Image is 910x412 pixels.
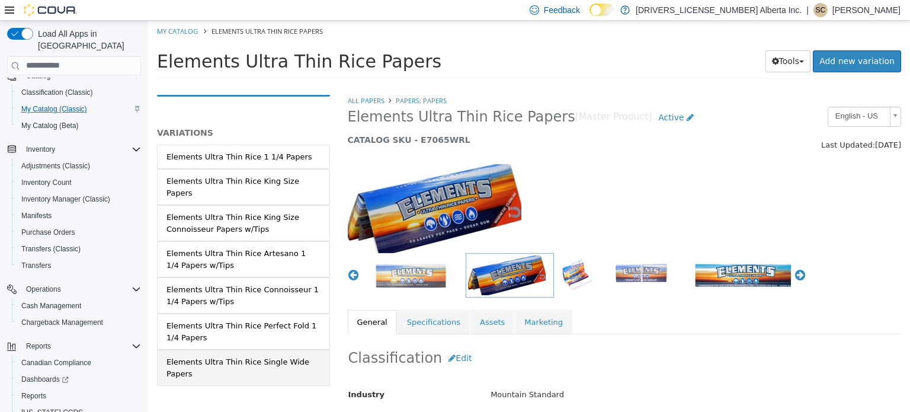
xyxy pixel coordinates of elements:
[21,178,72,187] span: Inventory Count
[17,315,141,330] span: Chargeback Management
[17,372,73,387] a: Dashboards
[17,242,141,256] span: Transfers (Classic)
[12,388,146,404] button: Reports
[9,30,293,51] span: Elements Ultra Thin Rice Papers
[18,130,164,142] div: Elements Ultra Thin Rice 1 1/4 Papers
[24,4,77,16] img: Cova
[17,242,85,256] a: Transfers (Classic)
[17,299,86,313] a: Cash Management
[17,389,141,403] span: Reports
[17,192,141,206] span: Inventory Manager (Classic)
[12,298,146,314] button: Cash Management
[18,155,172,178] div: Elements Ultra Thin Rice King Size Papers
[18,299,172,322] div: Elements Ultra Thin Rice Perfect Fold 1 1/4 Papers
[334,364,761,385] div: Mountain Standard
[367,289,424,314] a: Marketing
[21,339,56,353] button: Reports
[12,174,146,191] button: Inventory Count
[21,244,81,254] span: Transfers (Classic)
[21,358,91,368] span: Canadian Compliance
[18,336,172,359] div: Elements Ultra Thin Rice Single Wide Papers
[544,4,580,16] span: Feedback
[17,225,141,239] span: Purchase Orders
[2,141,146,158] button: Inventory
[12,354,146,371] button: Canadian Compliance
[21,142,141,157] span: Inventory
[21,391,46,401] span: Reports
[17,102,141,116] span: My Catalog (Classic)
[17,119,84,133] a: My Catalog (Beta)
[17,159,95,173] a: Adjustments (Classic)
[17,119,141,133] span: My Catalog (Beta)
[200,327,753,349] h2: Classification
[21,301,81,311] span: Cash Management
[12,224,146,241] button: Purchase Orders
[2,281,146,298] button: Operations
[21,142,60,157] button: Inventory
[322,289,366,314] a: Assets
[18,191,172,214] div: Elements Ultra Thin Rice King Size Connoisseur Papers w/Tips
[12,158,146,174] button: Adjustments (Classic)
[17,356,96,370] a: Canadian Compliance
[21,194,110,204] span: Inventory Manager (Classic)
[12,207,146,224] button: Manifests
[200,289,249,314] a: General
[21,318,103,327] span: Chargeback Management
[17,225,80,239] a: Purchase Orders
[813,3,828,17] div: Shelley Crossman
[12,241,146,257] button: Transfers (Classic)
[17,389,51,403] a: Reports
[12,101,146,117] button: My Catalog (Classic)
[21,282,66,296] button: Operations
[200,87,427,106] span: Elements Ultra Thin Rice Papers
[33,28,141,52] span: Load All Apps in [GEOGRAPHIC_DATA]
[200,248,212,260] button: Previous
[26,145,55,154] span: Inventory
[17,192,115,206] a: Inventory Manager (Classic)
[21,339,141,353] span: Reports
[21,375,69,384] span: Dashboards
[63,6,175,15] span: Elements Ultra Thin Rice Papers
[17,356,141,370] span: Canadian Compliance
[21,121,79,130] span: My Catalog (Beta)
[248,75,299,84] a: Papers: Papers
[727,120,753,129] span: [DATE]
[17,85,98,100] a: Classification (Classic)
[589,16,590,17] span: Dark Mode
[17,209,141,223] span: Manifests
[806,3,809,17] p: |
[427,92,504,101] small: [Master Product]
[9,6,50,15] a: My Catalog
[21,161,90,171] span: Adjustments (Classic)
[21,228,75,237] span: Purchase Orders
[9,107,182,117] h5: VARIATIONS
[18,263,172,286] div: Elements Ultra Thin Rice Connoisseur 1 1/4 Papers w/Tips
[2,338,146,354] button: Reports
[17,372,141,387] span: Dashboards
[680,86,753,106] a: English - US
[200,143,373,232] img: 150
[249,289,322,314] a: Specifications
[12,117,146,134] button: My Catalog (Beta)
[12,84,146,101] button: Classification (Classic)
[12,371,146,388] a: Dashboards
[21,104,87,114] span: My Catalog (Classic)
[17,175,141,190] span: Inventory Count
[589,4,614,16] input: Dark Mode
[17,299,141,313] span: Cash Management
[21,261,51,270] span: Transfers
[18,227,172,250] div: Elements Ultra Thin Rice Artesano 1 1/4 Papers w/Tips
[12,191,146,207] button: Inventory Manager (Classic)
[17,159,141,173] span: Adjustments (Classic)
[21,282,141,296] span: Operations
[510,92,536,101] span: Active
[17,102,92,116] a: My Catalog (Classic)
[26,285,61,294] span: Operations
[200,369,237,378] span: Industry
[665,30,753,52] a: Add new variation
[17,315,108,330] a: Chargeback Management
[617,30,663,52] button: Tools
[200,75,236,84] a: All Papers
[21,211,52,221] span: Manifests
[26,341,51,351] span: Reports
